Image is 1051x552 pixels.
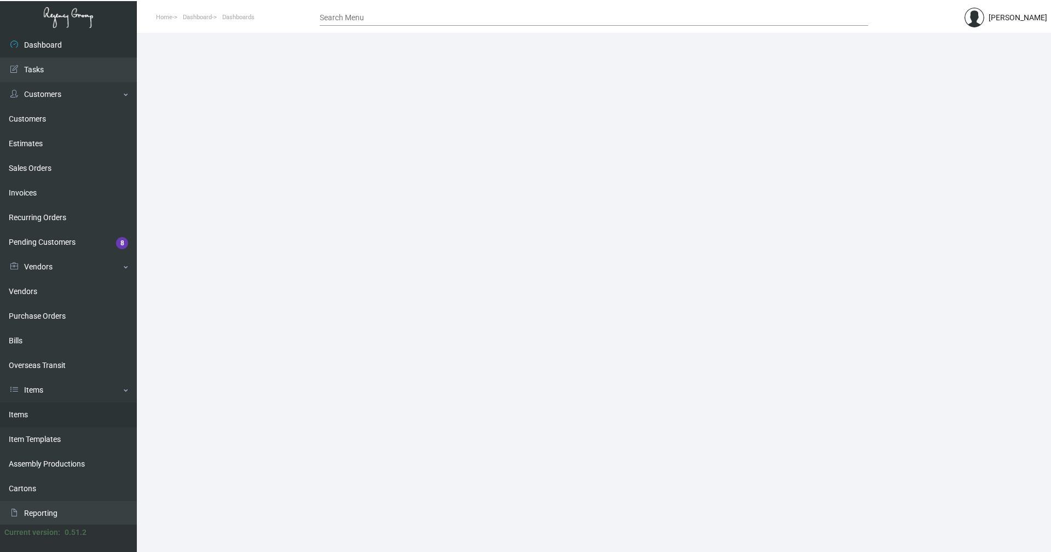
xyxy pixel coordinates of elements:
[4,527,60,538] div: Current version:
[65,527,86,538] div: 0.51.2
[156,14,172,21] span: Home
[222,14,255,21] span: Dashboards
[989,12,1047,24] div: [PERSON_NAME]
[965,8,984,27] img: admin@bootstrapmaster.com
[183,14,212,21] span: Dashboard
